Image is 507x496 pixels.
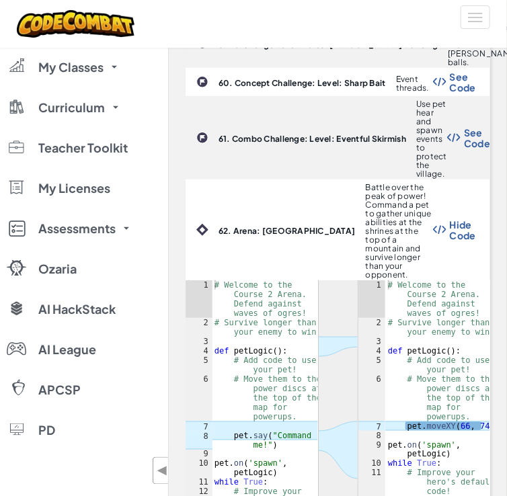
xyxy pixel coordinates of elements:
span: See Code [450,71,476,93]
span: Ozaria [38,263,77,275]
img: CodeCombat logo [17,10,134,38]
img: Show Code Logo [433,77,446,87]
div: 10 [358,459,385,468]
img: Show Code Logo [433,225,446,235]
span: My Licenses [38,182,110,194]
div: 3 [186,337,212,346]
span: My Classes [38,61,104,73]
div: 9 [186,450,212,459]
span: Curriculum [38,101,105,114]
div: 4 [186,346,212,356]
div: 1 [358,280,385,318]
span: Hide Code [450,219,476,241]
img: IconIntro.svg [196,224,208,236]
div: 10 [186,459,212,478]
div: 6 [358,374,385,421]
div: 2 [186,318,212,337]
span: AI HackStack [38,303,116,315]
div: 9 [358,440,385,459]
div: 4 [358,346,385,356]
img: Show Code Logo [447,133,461,142]
b: 60. Concept Challenge: Level: Sharp Bait [219,78,386,88]
b: 61. Combo Challenge: Level: Eventful Skirmish [219,134,406,144]
div: 7 [358,421,385,431]
p: Use pet hear and spawn events to protect the village. [416,99,447,178]
p: Battle over the peak of power! Command a pet to gather unique abilities at the shrines at the top... [366,183,433,279]
div: 5 [186,356,212,374]
div: 5 [358,356,385,374]
div: 8 [186,431,212,450]
div: 2 [358,318,385,337]
span: ◀ [157,461,168,481]
div: 6 [186,374,212,421]
div: 11 [186,478,212,487]
img: IconChallengeLevel.svg [196,76,208,88]
span: Teacher Toolkit [38,142,128,154]
div: 7 [186,421,212,431]
div: 1 [186,280,212,318]
p: Event threads. [396,75,433,92]
span: See Code [464,127,490,149]
a: 61. Combo Challenge: Level: Eventful Skirmish Use pet hear and spawn events to protect the villag... [186,96,490,179]
div: 8 [358,431,385,440]
img: IconChallengeLevel.svg [196,132,208,144]
span: AI League [38,343,96,356]
div: 3 [358,337,385,346]
b: 62. Arena: [GEOGRAPHIC_DATA] [219,226,356,236]
a: 60. Concept Challenge: Level: Sharp Bait Event threads. Show Code Logo See Code [186,68,490,96]
span: Assessments [38,222,116,235]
